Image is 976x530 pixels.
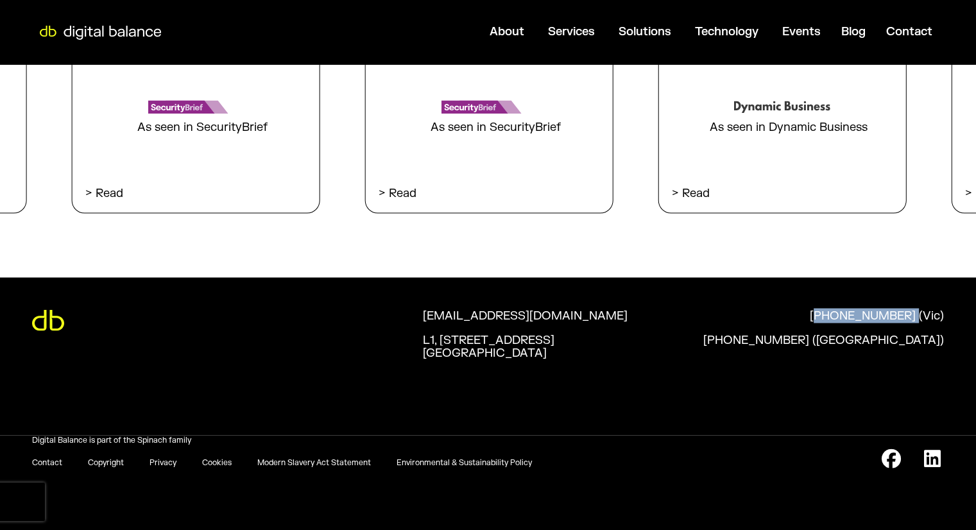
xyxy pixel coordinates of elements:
[150,457,176,468] a: Privacy
[32,435,191,445] a: Digital Balance is part of the Spinach family
[257,457,371,468] a: Modern Slavery Act Statement
[32,309,64,330] img: DB logo
[418,114,561,135] div: As seen in SecurityBrief
[423,309,671,322] p: [EMAIL_ADDRESS][DOMAIN_NAME]
[696,334,944,358] a: [PHONE_NUMBER] ([GEOGRAPHIC_DATA])
[886,24,932,39] a: Contact
[32,457,62,468] a: Contact
[397,457,532,468] a: Environmental & Sustainability Policy
[841,24,866,39] a: Blog
[124,114,268,135] div: As seen in SecurityBrief
[170,19,943,44] div: Menu Toggle
[170,19,943,44] nav: Menu
[202,457,232,468] a: Cookies
[810,309,944,322] p: [PHONE_NUMBER] (Vic)
[88,457,124,468] a: Copyright
[782,24,821,39] a: Events
[490,24,524,39] a: About
[697,114,868,135] div: As seen in Dynamic Business
[548,24,595,39] a: Services
[423,334,671,359] p: L1, [STREET_ADDRESS]
[423,345,547,360] span: [GEOGRAPHIC_DATA]
[32,26,169,40] img: Digital Balance logo
[695,24,758,39] a: Technology
[32,457,532,468] nav: Menu
[703,334,944,346] p: [PHONE_NUMBER] ([GEOGRAPHIC_DATA])
[696,309,944,334] a: [PHONE_NUMBER] (Vic)
[85,186,307,201] p: > Read
[423,309,671,334] a: [EMAIL_ADDRESS][DOMAIN_NAME]
[32,435,191,445] nav: Menu
[672,186,893,201] p: > Read
[423,334,671,371] a: L1, [STREET_ADDRESS][GEOGRAPHIC_DATA]
[619,24,671,39] a: Solutions
[379,186,600,201] p: > Read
